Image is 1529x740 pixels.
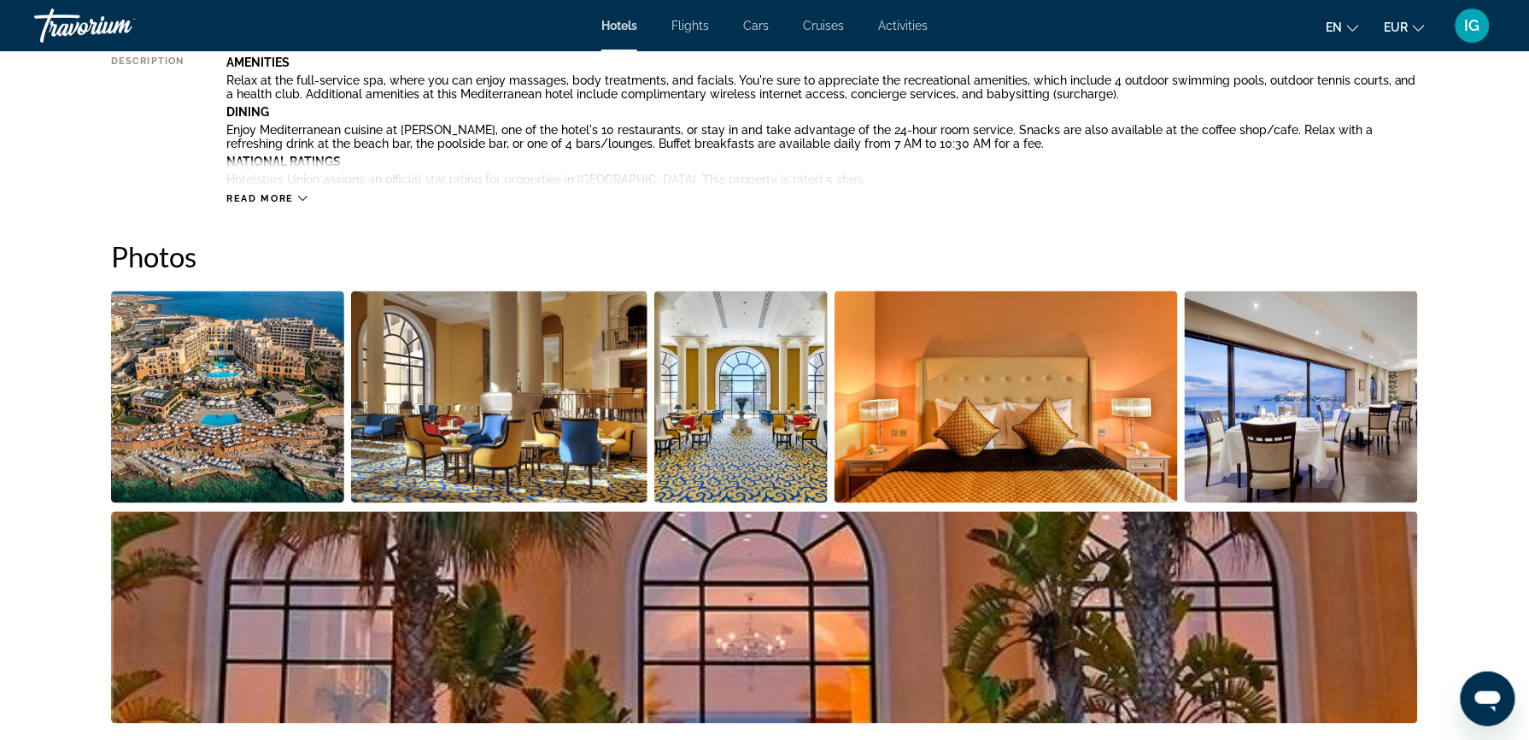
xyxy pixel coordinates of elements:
[351,291,648,504] button: Open full-screen image slider
[111,56,184,184] div: Description
[601,19,637,32] a: Hotels
[226,123,1418,150] p: Enjoy Mediterranean cuisine at [PERSON_NAME], one of the hotel's 10 restaurants, or stay in and t...
[654,291,828,504] button: Open full-screen image slider
[835,291,1179,504] button: Open full-screen image slider
[743,19,769,32] a: Cars
[1465,17,1480,34] span: IG
[111,291,344,504] button: Open full-screen image slider
[226,56,290,69] b: Amenities
[34,3,205,48] a: Travorium
[226,105,269,119] b: Dining
[1185,291,1418,504] button: Open full-screen image slider
[1385,21,1409,34] span: EUR
[226,193,294,204] span: Read more
[226,73,1418,101] p: Relax at the full-service spa, where you can enjoy massages, body treatments, and facials. You're...
[226,192,308,205] button: Read more
[803,19,844,32] a: Cruises
[1327,21,1343,34] span: en
[111,239,1418,273] h2: Photos
[878,19,928,32] a: Activities
[1327,15,1359,39] button: Change language
[111,511,1418,725] button: Open full-screen image slider
[1385,15,1425,39] button: Change currency
[1461,672,1515,726] iframe: Button to launch messaging window
[1450,8,1495,44] button: User Menu
[226,155,341,168] b: National Ratings
[671,19,709,32] a: Flights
